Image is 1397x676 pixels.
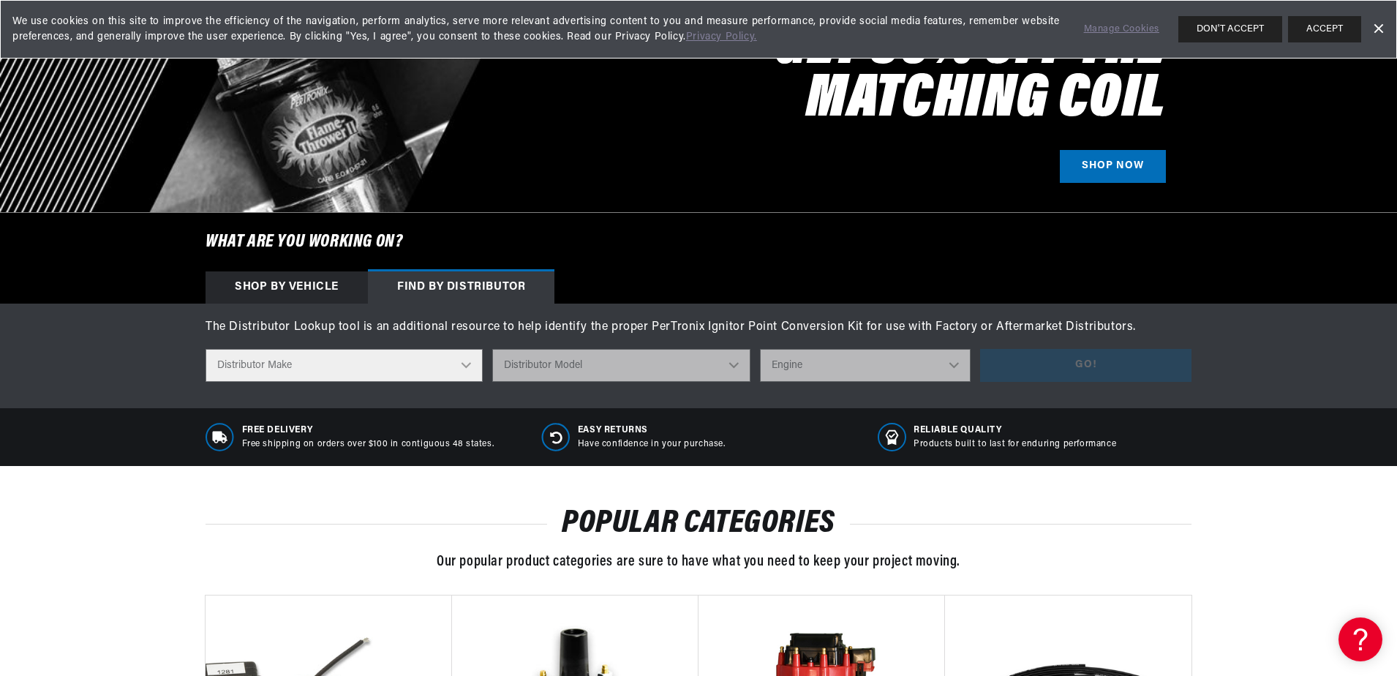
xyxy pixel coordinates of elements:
[206,271,368,304] div: Shop by vehicle
[12,14,1063,45] span: We use cookies on this site to improve the efficiency of the navigation, perform analytics, serve...
[206,318,1191,337] div: The Distributor Lookup tool is an additional resource to help identify the proper PerTronix Ignit...
[1060,150,1166,183] a: SHOP NOW
[686,31,757,42] a: Privacy Policy.
[578,424,726,437] span: Easy Returns
[242,438,494,451] p: Free shipping on orders over $100 in contiguous 48 states.
[1178,16,1282,42] button: DON'T ACCEPT
[578,438,726,451] p: Have confidence in your purchase.
[914,424,1116,437] span: RELIABLE QUALITY
[368,271,554,304] div: Find by Distributor
[1367,18,1389,40] a: Dismiss Banner
[169,213,1228,271] h6: What are you working on?
[1288,16,1361,42] button: ACCEPT
[1084,22,1159,37] a: Manage Cookies
[242,424,494,437] span: Free Delivery
[914,438,1116,451] p: Products built to last for enduring performance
